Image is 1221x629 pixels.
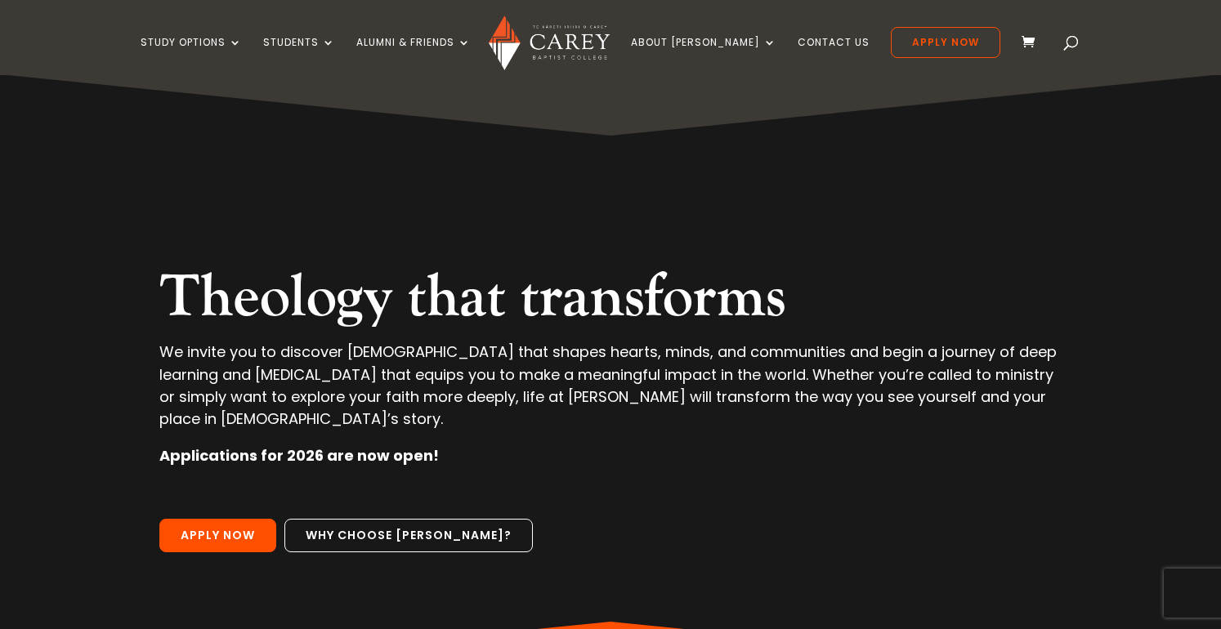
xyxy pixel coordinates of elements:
[631,37,776,75] a: About [PERSON_NAME]
[891,27,1000,58] a: Apply Now
[141,37,242,75] a: Study Options
[159,341,1062,444] p: We invite you to discover [DEMOGRAPHIC_DATA] that shapes hearts, minds, and communities and begin...
[356,37,471,75] a: Alumni & Friends
[263,37,335,75] a: Students
[159,445,439,466] strong: Applications for 2026 are now open!
[159,519,276,553] a: Apply Now
[159,262,1062,341] h2: Theology that transforms
[798,37,870,75] a: Contact Us
[489,16,609,70] img: Carey Baptist College
[284,519,533,553] a: Why choose [PERSON_NAME]?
